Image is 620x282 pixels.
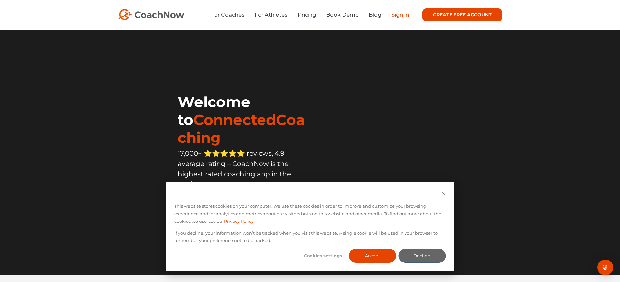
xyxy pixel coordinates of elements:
[422,8,502,21] a: CREATE FREE ACCOUNT
[166,182,454,271] div: Cookie banner
[349,249,396,263] button: Accept
[398,249,446,263] button: Decline
[118,9,184,20] img: CoachNow Logo
[441,191,446,198] button: Dismiss cookie banner
[255,12,288,18] a: For Athletes
[369,12,381,18] a: Blog
[178,93,310,146] h1: Welcome to
[326,12,359,18] a: Book Demo
[178,111,305,146] span: ConnectedCoaching
[299,249,347,263] button: Cookies settings
[391,12,409,18] a: Sign In
[174,229,446,245] p: If you decline, your information won’t be tracked when you visit this website. A single cookie wi...
[224,218,254,225] a: Privacy Policy
[211,12,245,18] a: For Coaches
[174,202,446,225] p: This website stores cookies on your computer. We use these cookies in order to improve and custom...
[178,149,291,188] span: 17,000+ ⭐️⭐️⭐️⭐️⭐️ reviews, 4.9 average rating – CoachNow is the highest rated coaching app in th...
[597,260,613,275] div: Open Intercom Messenger
[298,12,316,18] a: Pricing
